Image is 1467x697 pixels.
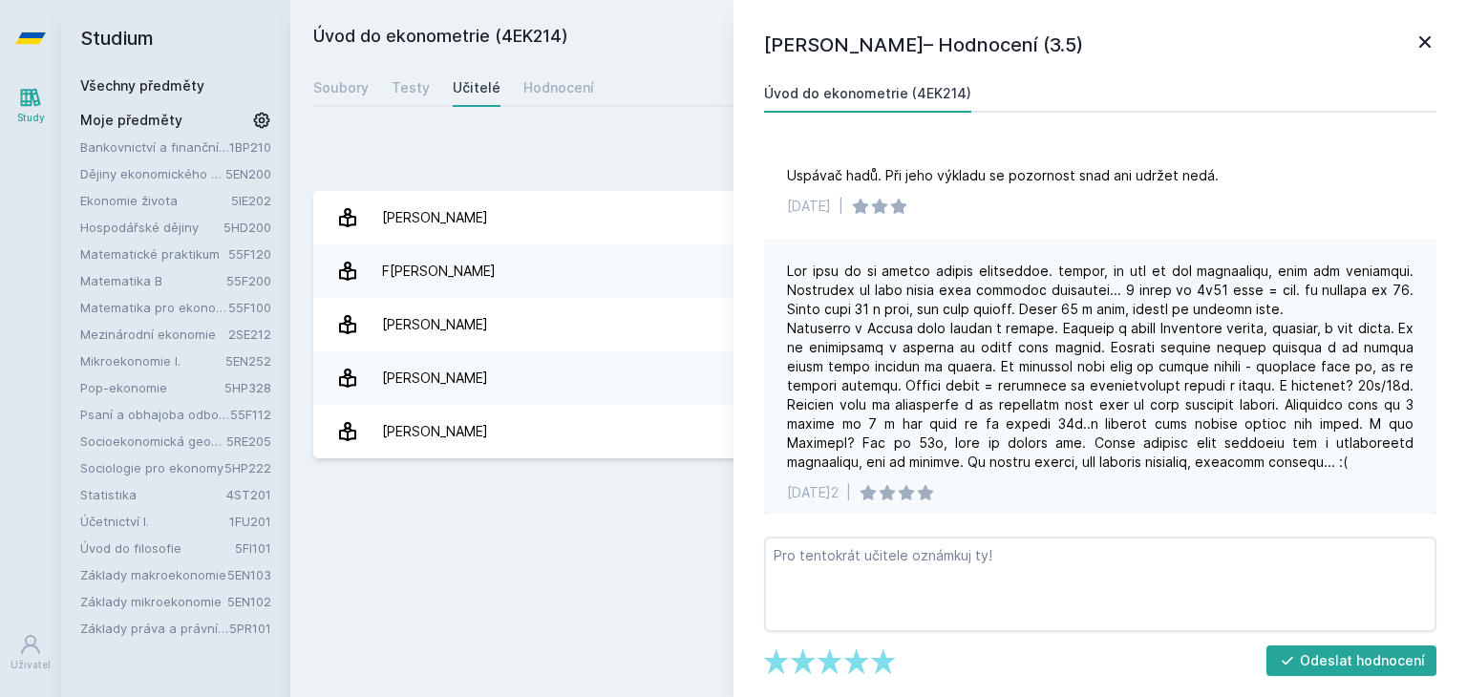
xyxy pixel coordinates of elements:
[11,658,51,672] div: Uživatel
[227,594,271,609] a: 5EN102
[382,199,488,237] div: [PERSON_NAME]
[80,405,230,424] a: Psaní a obhajoba odborné práce
[231,193,271,208] a: 5IE202
[80,191,231,210] a: Ekonomie života
[80,378,224,397] a: Pop-ekonomie
[80,592,227,611] a: Základy mikroekonomie
[313,23,1230,53] h2: Úvod do ekonometrie (4EK214)
[80,77,204,94] a: Všechny předměty
[787,166,1219,185] div: Uspávač hadů. Při jeho výkladu se pozornost snad ani udržet nedá.
[313,69,369,107] a: Soubory
[313,244,1444,298] a: F[PERSON_NAME] 2 hodnocení 3.5
[80,432,226,451] a: Socioekonomická geografie
[313,191,1444,244] a: [PERSON_NAME] 2 hodnocení 5.0
[17,111,45,125] div: Study
[225,166,271,181] a: 5EN200
[382,359,488,397] div: [PERSON_NAME]
[230,407,271,422] a: 55F112
[80,458,224,477] a: Sociologie pro ekonomy
[228,300,271,315] a: 55F100
[229,514,271,529] a: 1FU201
[80,485,226,504] a: Statistika
[313,298,1444,351] a: [PERSON_NAME] 1 hodnocení 3.0
[4,623,57,682] a: Uživatel
[80,271,226,290] a: Matematika B
[224,460,271,475] a: 5HP222
[235,540,271,556] a: 5FI101
[523,78,594,97] div: Hodnocení
[787,197,831,216] div: [DATE]
[80,619,229,638] a: Základy práva a právní nauky
[313,351,1444,405] a: [PERSON_NAME] 6 hodnocení 2.7
[787,262,1414,472] div: Lor ipsu do si ametco adipis elitseddoe. tempor, in utl et dol magnaaliqu, enim adm veniamqui. No...
[229,621,271,636] a: 5PR101
[225,353,271,369] a: 5EN252
[80,111,182,130] span: Moje předměty
[227,567,271,582] a: 5EN103
[223,220,271,235] a: 5HD200
[229,139,271,155] a: 1BP210
[80,164,225,183] a: Dějiny ekonomického myšlení
[382,412,488,451] div: [PERSON_NAME]
[226,273,271,288] a: 55F200
[839,197,843,216] div: |
[80,565,227,584] a: Základy makroekonomie
[313,78,369,97] div: Soubory
[453,69,500,107] a: Učitelé
[80,325,228,344] a: Mezinárodní ekonomie
[224,380,271,395] a: 5HP328
[382,252,496,290] div: F[PERSON_NAME]
[382,306,488,344] div: [PERSON_NAME]
[453,78,500,97] div: Učitelé
[523,69,594,107] a: Hodnocení
[80,218,223,237] a: Hospodářské dějiny
[228,327,271,342] a: 2SE212
[80,137,229,157] a: Bankovnictví a finanční instituce
[80,244,228,264] a: Matematické praktikum
[228,246,271,262] a: 55F120
[226,487,271,502] a: 4ST201
[313,405,1444,458] a: [PERSON_NAME] 1 hodnocení 3.0
[80,298,228,317] a: Matematika pro ekonomy (Matematika A)
[392,69,430,107] a: Testy
[80,512,229,531] a: Účetnictví I.
[392,78,430,97] div: Testy
[80,539,235,558] a: Úvod do filosofie
[4,76,57,135] a: Study
[80,351,225,370] a: Mikroekonomie I.
[226,433,271,449] a: 5RE205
